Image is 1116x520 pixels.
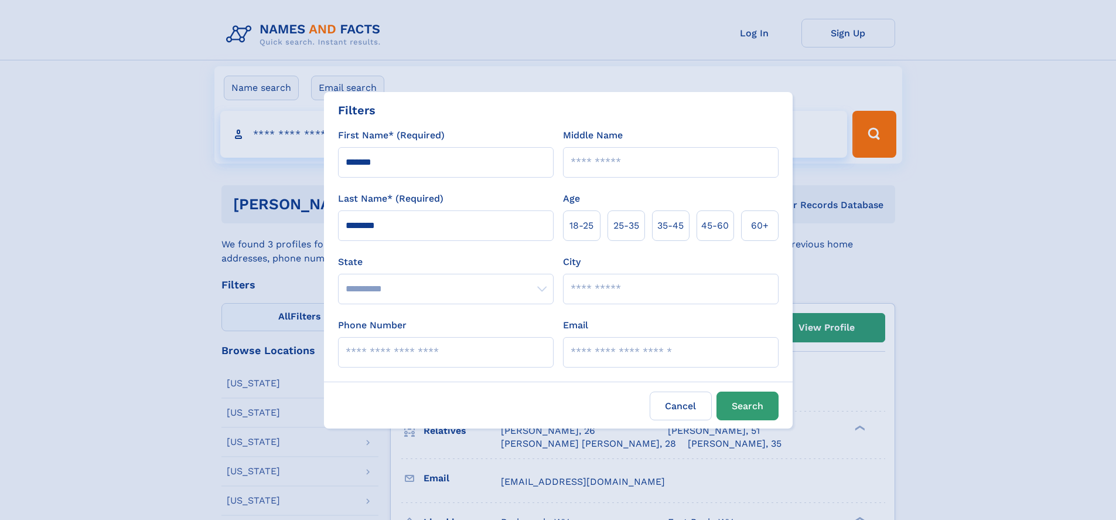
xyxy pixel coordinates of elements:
[563,255,581,269] label: City
[569,219,593,233] span: 18‑25
[751,219,769,233] span: 60+
[716,392,779,420] button: Search
[338,128,445,142] label: First Name* (Required)
[563,318,588,332] label: Email
[338,255,554,269] label: State
[338,101,376,119] div: Filters
[657,219,684,233] span: 35‑45
[650,392,712,420] label: Cancel
[338,192,443,206] label: Last Name* (Required)
[338,318,407,332] label: Phone Number
[613,219,639,233] span: 25‑35
[701,219,729,233] span: 45‑60
[563,128,623,142] label: Middle Name
[563,192,580,206] label: Age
